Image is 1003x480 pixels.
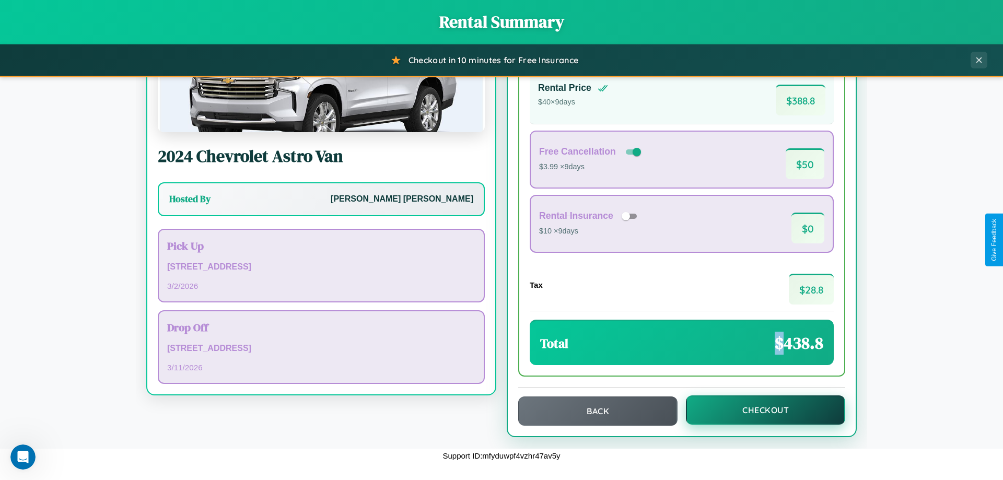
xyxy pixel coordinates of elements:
h3: Total [540,335,568,352]
h4: Rental Insurance [539,210,613,221]
p: $10 × 9 days [539,225,640,238]
h3: Hosted By [169,193,211,205]
p: 3 / 2 / 2026 [167,279,475,293]
div: Give Feedback [990,219,998,261]
h4: Rental Price [538,83,591,93]
h3: Pick Up [167,238,475,253]
p: $3.99 × 9 days [539,160,643,174]
h3: Drop Off [167,320,475,335]
span: $ 50 [786,148,824,179]
img: Chevrolet Astro Van [158,28,485,132]
button: Back [518,396,678,426]
span: $ 0 [791,213,824,243]
h2: 2024 Chevrolet Astro Van [158,145,485,168]
h4: Free Cancellation [539,146,616,157]
h1: Rental Summary [10,10,993,33]
button: Checkout [686,395,845,425]
span: $ 388.8 [776,85,825,115]
h4: Tax [530,280,543,289]
p: [PERSON_NAME] [PERSON_NAME] [331,192,473,207]
p: [STREET_ADDRESS] [167,341,475,356]
p: 3 / 11 / 2026 [167,360,475,374]
iframe: Intercom live chat [10,444,36,470]
span: Checkout in 10 minutes for Free Insurance [409,55,578,65]
p: Support ID: mfyduwpf4vzhr47av5y [442,449,560,463]
p: $ 40 × 9 days [538,96,608,109]
span: $ 28.8 [789,274,834,305]
p: [STREET_ADDRESS] [167,260,475,275]
span: $ 438.8 [775,332,823,355]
